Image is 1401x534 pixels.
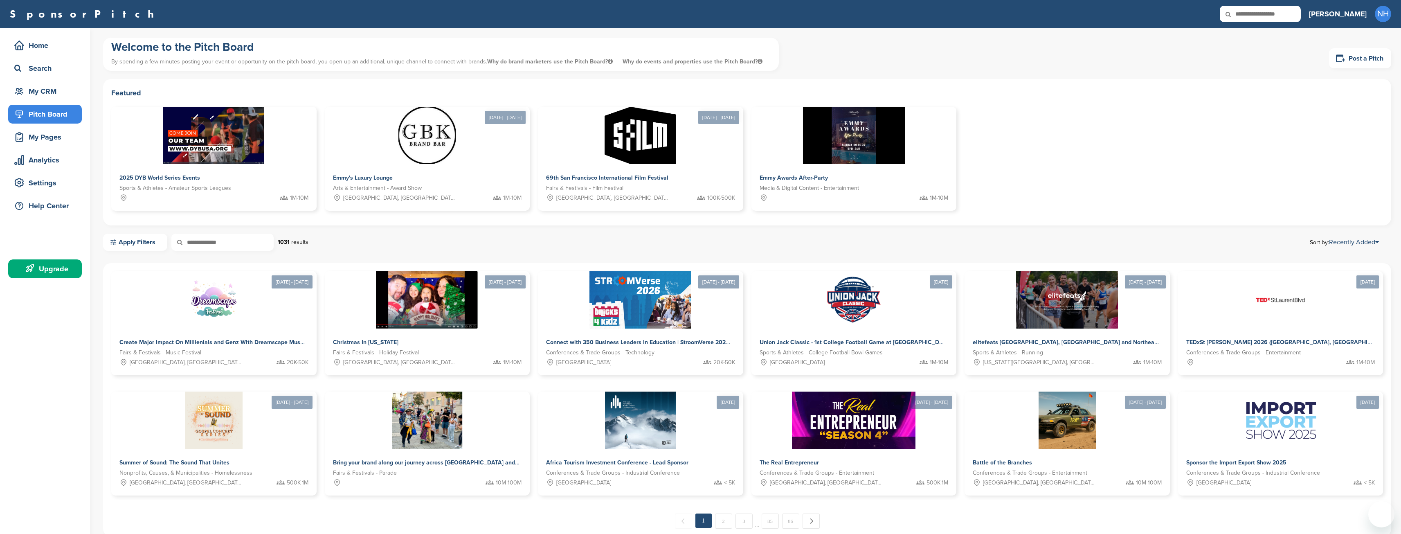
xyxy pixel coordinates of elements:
[707,194,735,203] span: 100K-500K
[1186,469,1320,478] span: Conferences & Trade Groups - Industrial Conference
[1309,5,1367,23] a: [PERSON_NAME]
[10,9,159,19] a: SponsorPitch
[605,392,676,449] img: Sponsorpitch &
[1375,6,1391,22] span: NH
[735,514,753,529] a: 3
[1329,48,1391,68] a: Post a Pitch
[927,478,948,487] span: 500K-1M
[698,111,739,124] div: [DATE] - [DATE]
[12,130,82,144] div: My Pages
[825,271,882,329] img: Sponsorpitch &
[343,194,456,203] span: [GEOGRAPHIC_DATA], [GEOGRAPHIC_DATA]
[1178,258,1383,375] a: [DATE] Sponsorpitch & TEDxSt [PERSON_NAME] 2026 ([GEOGRAPHIC_DATA], [GEOGRAPHIC_DATA]) – Let’s Cr...
[538,258,743,375] a: [DATE] - [DATE] Sponsorpitch & Connect with 350 Business Leaders in Education | StroomVerse 2026 ...
[792,392,915,449] img: Sponsorpitch &
[930,194,948,203] span: 1M-10M
[605,107,676,164] img: Sponsorpitch &
[8,59,82,78] a: Search
[911,396,952,409] div: [DATE] - [DATE]
[8,173,82,192] a: Settings
[12,176,82,190] div: Settings
[724,478,735,487] span: < 5K
[973,339,1178,346] span: elitefeats [GEOGRAPHIC_DATA], [GEOGRAPHIC_DATA] and Northeast Events
[12,261,82,276] div: Upgrade
[755,514,759,528] span: …
[392,392,462,449] img: Sponsorpitch &
[930,275,952,288] div: [DATE]
[538,379,743,496] a: [DATE] Sponsorpitch & Africa Tourism Investment Conference - Lead Sponsor Conferences & Trade Gro...
[803,514,820,529] a: Next →
[751,107,957,211] a: Sponsorpitch & Emmy Awards After-Party Media & Digital Content - Entertainment 1M-10M
[119,459,229,466] span: Summer of Sound: The Sound That Unites
[983,358,1095,367] span: [US_STATE][GEOGRAPHIC_DATA], [GEOGRAPHIC_DATA]
[8,82,82,101] a: My CRM
[546,348,654,357] span: Conferences & Trade Groups - Technology
[538,94,743,211] a: [DATE] - [DATE] Sponsorpitch & 69th San Francisco International Film Festival Fairs & Festivals -...
[111,379,317,496] a: [DATE] - [DATE] Sponsorpitch & Summer of Sound: The Sound That Unites Nonprofits, Causes, & Munic...
[1368,501,1394,527] iframe: Button to launch messaging window
[287,358,308,367] span: 20K-50K
[503,358,522,367] span: 1M-10M
[965,258,1170,375] a: [DATE] - [DATE] Sponsorpitch & elitefeats [GEOGRAPHIC_DATA], [GEOGRAPHIC_DATA] and Northeast Even...
[695,514,712,528] em: 1
[8,196,82,215] a: Help Center
[343,358,456,367] span: [GEOGRAPHIC_DATA], [GEOGRAPHIC_DATA]
[1125,396,1166,409] div: [DATE] - [DATE]
[1309,8,1367,20] h3: [PERSON_NAME]
[973,459,1032,466] span: Battle of the Branches
[111,54,771,69] p: By spending a few minutes posting your event or opportunity on the pitch board, you open up an ad...
[556,358,611,367] span: [GEOGRAPHIC_DATA]
[12,107,82,122] div: Pitch Board
[12,61,82,76] div: Search
[803,107,905,164] img: Sponsorpitch &
[325,94,530,211] a: [DATE] - [DATE] Sponsorpitch & Emmy's Luxury Lounge Arts & Entertainment - Award Show [GEOGRAPHIC...
[675,514,692,529] span: ← Previous
[8,36,82,55] a: Home
[1178,379,1383,496] a: [DATE] Sponsorpitch & Sponsor the Import Export Show 2025 Conferences & Trade Groups - Industrial...
[130,478,242,487] span: [GEOGRAPHIC_DATA], [GEOGRAPHIC_DATA]
[291,239,308,246] span: results
[1196,478,1251,487] span: [GEOGRAPHIC_DATA]
[287,478,308,487] span: 500K-1M
[12,84,82,99] div: My CRM
[8,151,82,169] a: Analytics
[556,194,669,203] span: [GEOGRAPHIC_DATA], [GEOGRAPHIC_DATA]
[1016,271,1118,329] img: Sponsorpitch &
[760,184,859,193] span: Media & Digital Content - Entertainment
[333,459,575,466] span: Bring your brand along our journey across [GEOGRAPHIC_DATA] and [GEOGRAPHIC_DATA]
[546,174,668,181] span: 69th San Francisco International Film Festival
[1039,392,1096,449] img: Sponsorpitch &
[325,392,530,496] a: Sponsorpitch & Bring your brand along our journey across [GEOGRAPHIC_DATA] and [GEOGRAPHIC_DATA] ...
[487,58,614,65] span: Why do brand marketers use the Pitch Board?
[717,396,739,409] div: [DATE]
[185,271,243,329] img: Sponsorpitch &
[589,271,691,329] img: Sponsorpitch &
[713,358,735,367] span: 20K-50K
[546,339,729,346] span: Connect with 350 Business Leaders in Education | StroomVerse 2026
[503,194,522,203] span: 1M-10M
[983,478,1095,487] span: [GEOGRAPHIC_DATA], [GEOGRAPHIC_DATA], [US_STATE][GEOGRAPHIC_DATA], [GEOGRAPHIC_DATA], [GEOGRAPHIC...
[485,275,526,288] div: [DATE] - [DATE]
[973,469,1087,478] span: Conferences & Trade Groups - Entertainment
[546,469,680,478] span: Conferences & Trade Groups - Industrial Conference
[111,40,771,54] h1: Welcome to the Pitch Board
[782,514,799,529] a: 86
[185,392,243,449] img: Sponsorpitch &
[1186,348,1301,357] span: Conferences & Trade Groups - Entertainment
[119,339,327,346] span: Create Major Impact On Millienials and Genz With Dreamscape Music Festival
[272,275,313,288] div: [DATE] - [DATE]
[333,469,397,478] span: Fairs & Festivals - Parade
[119,348,201,357] span: Fairs & Festivals - Music Festival
[1356,396,1379,409] div: [DATE]
[376,271,478,329] img: Sponsorpitch &
[1310,239,1379,246] span: Sort by:
[272,396,313,409] div: [DATE] - [DATE]
[770,358,825,367] span: [GEOGRAPHIC_DATA]
[1329,238,1379,246] a: Recently Added
[12,153,82,167] div: Analytics
[496,478,522,487] span: 10M-100M
[1364,478,1375,487] span: < 5K
[1186,459,1286,466] span: Sponsor the Import Export Show 2025
[973,348,1043,357] span: Sports & Athletes - Running
[930,358,948,367] span: 1M-10M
